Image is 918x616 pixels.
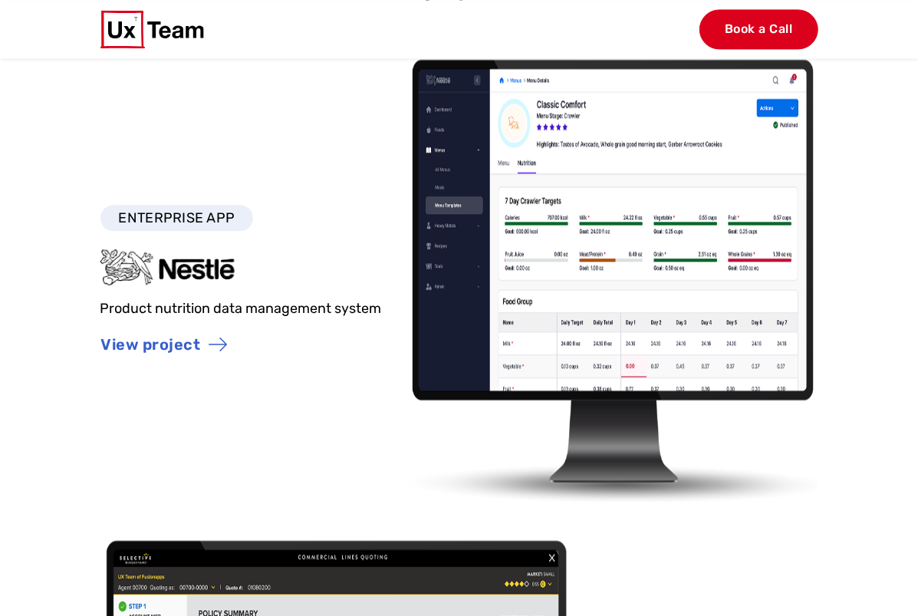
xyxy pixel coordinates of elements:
[100,10,205,48] img: UX Team
[699,9,818,49] a: Book a Call
[100,331,231,357] a: View project
[100,205,254,231] span: ENTERPRISE APP
[100,249,240,286] img: Selective Insurance
[100,298,389,319] p: Product nutrition data management system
